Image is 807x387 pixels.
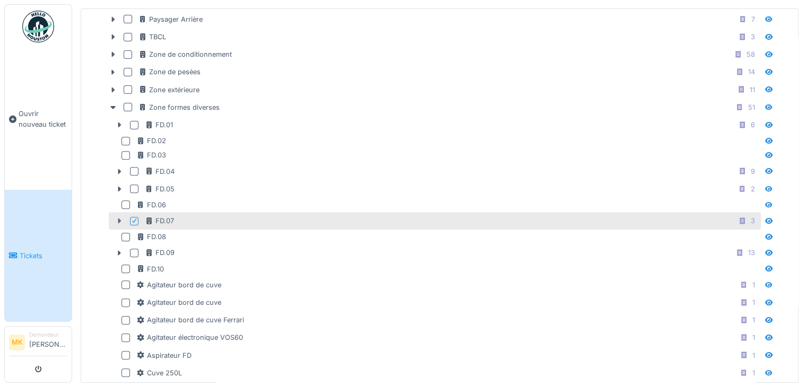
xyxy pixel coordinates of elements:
[752,280,755,290] div: 1
[748,67,755,77] div: 14
[29,331,67,339] div: Demandeur
[138,85,199,95] div: Zone extérieure
[29,331,67,354] li: [PERSON_NAME]
[5,190,72,321] a: Tickets
[20,251,67,261] span: Tickets
[136,332,243,342] div: Agitateur électronique VOS60
[750,85,755,95] div: 11
[5,48,72,190] a: Ouvrir nouveau ticket
[145,248,175,258] div: FD.09
[145,120,173,130] div: FD.01
[136,280,221,290] div: Agitateur bord de cuve
[136,264,164,274] div: FD.10
[136,297,221,307] div: Agitateur bord de cuve
[136,315,244,325] div: Agitateur bord de cuve Ferrari
[138,32,166,42] div: TBCL
[751,166,755,177] div: 9
[138,67,201,77] div: Zone de pesées
[145,166,175,177] div: FD.04
[748,248,755,258] div: 13
[752,332,755,342] div: 1
[747,49,755,59] div: 58
[19,109,67,129] span: Ouvrir nouveau ticket
[751,120,755,130] div: 6
[9,331,67,356] a: MK Demandeur[PERSON_NAME]
[136,136,166,146] div: FD.02
[136,368,182,378] div: Cuve 250L
[22,11,54,42] img: Badge_color-CXgf-gQk.svg
[145,216,174,226] div: FD.07
[752,350,755,360] div: 1
[752,315,755,325] div: 1
[136,232,166,242] div: FD.08
[752,297,755,307] div: 1
[751,184,755,194] div: 2
[145,184,175,194] div: FD.05
[752,368,755,378] div: 1
[751,32,755,42] div: 3
[138,102,220,112] div: Zone formes diverses
[136,350,192,360] div: Aspirateur FD
[136,200,166,210] div: FD.06
[138,14,203,24] div: Paysager Arrière
[136,150,166,160] div: FD.03
[748,102,755,112] div: 51
[751,216,755,226] div: 3
[751,14,755,24] div: 7
[138,49,232,59] div: Zone de conditionnement
[9,335,25,350] li: MK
